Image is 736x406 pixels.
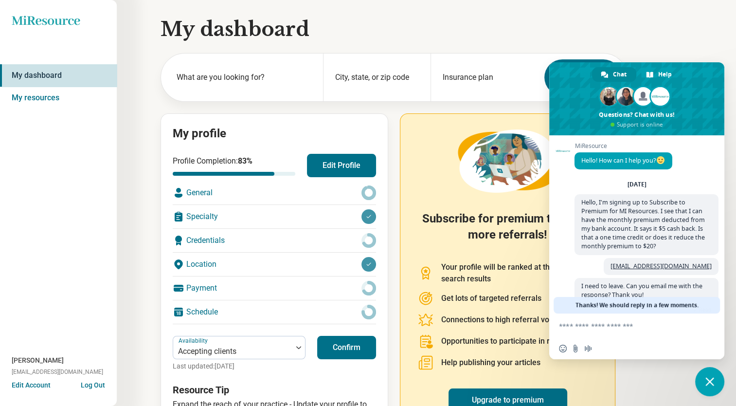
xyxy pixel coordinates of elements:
[584,345,592,352] span: Audio message
[559,322,693,331] textarea: Compose your message...
[441,261,597,285] p: Your profile will be ranked at the top of search results
[173,361,305,371] p: Last updated: [DATE]
[12,380,51,390] button: Edit Account
[610,262,712,270] a: [EMAIL_ADDRESS][DOMAIN_NAME]
[317,336,376,359] button: Confirm
[581,198,705,250] span: Hello, I'm signing up to Subscribe to Premium for MI Resources. I see that I can have the monthly...
[173,383,376,397] h3: Resource Tip
[658,67,672,82] span: Help
[173,126,376,142] h2: My profile
[12,355,64,366] span: [PERSON_NAME]
[441,293,541,304] p: Get lots of targeted referrals
[173,181,376,204] div: General
[173,253,376,276] div: Location
[613,67,627,82] span: Chat
[173,155,295,176] div: Profile Completion:
[441,314,596,326] p: Connections to high referral volume sources
[544,59,621,95] button: Search
[581,282,702,299] span: I need to leave. Can you email me with the response? Thank you!
[441,357,540,369] p: Help publishing your articles
[581,156,665,165] span: Hello! How can I help you?
[179,337,210,344] label: Availability
[572,345,579,352] span: Send a file
[637,67,682,82] div: Help
[238,156,252,166] span: 83 %
[161,16,628,43] h1: My dashboard
[173,300,376,324] div: Schedule
[173,277,376,300] div: Payment
[592,67,636,82] div: Chat
[575,297,699,314] span: Thanks! We should reply in a few moments.
[177,72,311,83] label: What are you looking for?
[307,154,376,177] button: Edit Profile
[173,229,376,252] div: Credentials
[695,367,724,396] div: Close chat
[12,368,103,376] span: [EMAIL_ADDRESS][DOMAIN_NAME]
[173,205,376,228] div: Specialty
[81,380,105,388] button: Log Out
[418,211,597,250] h2: Subscribe for premium to get 5x more referrals!
[441,335,578,347] p: Opportunities to participate in research
[559,345,567,352] span: Insert an emoji
[628,182,646,187] div: [DATE]
[574,143,672,149] span: MiResource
